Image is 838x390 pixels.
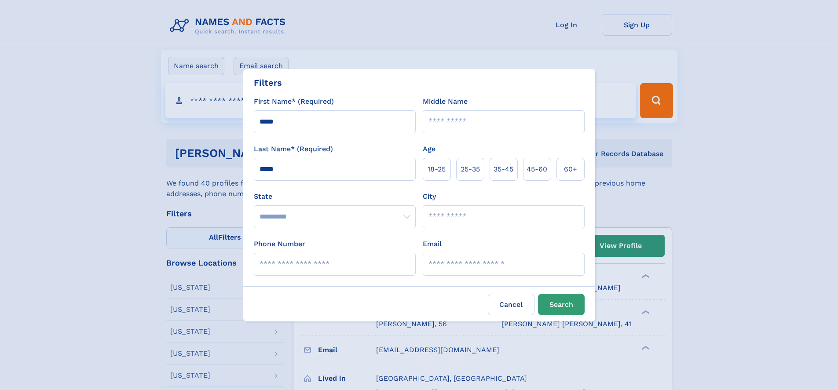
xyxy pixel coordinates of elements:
[423,144,435,154] label: Age
[488,294,534,315] label: Cancel
[428,164,446,175] span: 18‑25
[423,191,436,202] label: City
[254,96,334,107] label: First Name* (Required)
[254,239,305,249] label: Phone Number
[423,96,468,107] label: Middle Name
[494,164,513,175] span: 35‑45
[254,144,333,154] label: Last Name* (Required)
[254,191,416,202] label: State
[423,239,442,249] label: Email
[538,294,585,315] button: Search
[254,76,282,89] div: Filters
[527,164,547,175] span: 45‑60
[564,164,577,175] span: 60+
[461,164,480,175] span: 25‑35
